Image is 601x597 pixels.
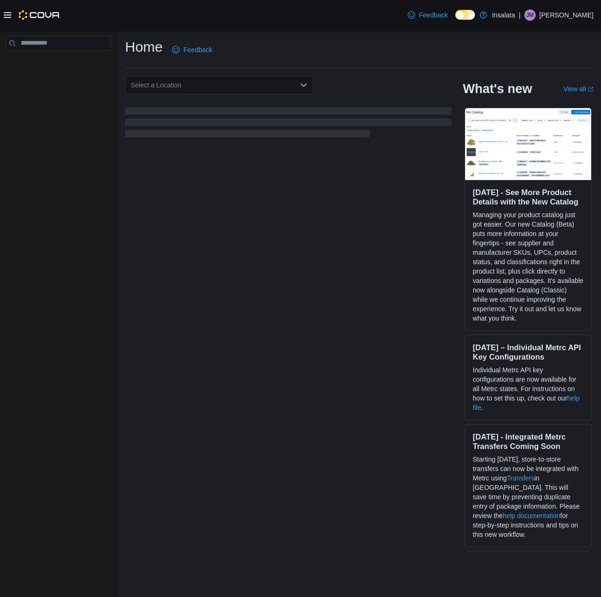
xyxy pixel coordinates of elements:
span: Loading [125,109,451,139]
p: [PERSON_NAME] [539,9,593,21]
span: Feedback [183,45,212,55]
a: help file [473,394,579,411]
a: Transfers [507,474,535,482]
p: Insalata [492,9,515,21]
a: help documentation [503,512,560,519]
h2: What's new [463,81,532,96]
h3: [DATE] - See More Product Details with the New Catalog [473,188,584,206]
h3: [DATE] – Individual Metrc API Key Configurations [473,343,584,361]
a: Feedback [168,40,216,59]
h1: Home [125,38,163,56]
input: Dark Mode [455,10,475,20]
p: Starting [DATE], store-to-store transfers can now be integrated with Metrc using in [GEOGRAPHIC_D... [473,455,584,539]
h3: [DATE] - Integrated Metrc Transfers Coming Soon [473,432,584,451]
a: Feedback [404,6,451,24]
span: Feedback [419,10,448,20]
nav: Complex example [6,53,111,75]
span: JM [526,9,534,21]
p: Managing your product catalog just got easier. Our new Catalog (Beta) puts more information at yo... [473,210,584,323]
div: James Moffitt [524,9,536,21]
img: Cova [19,10,61,20]
svg: External link [588,86,593,92]
a: View allExternal link [563,85,593,93]
button: Open list of options [300,81,308,89]
p: Individual Metrc API key configurations are now available for all Metrc states. For instructions ... [473,365,584,412]
p: | [519,9,521,21]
